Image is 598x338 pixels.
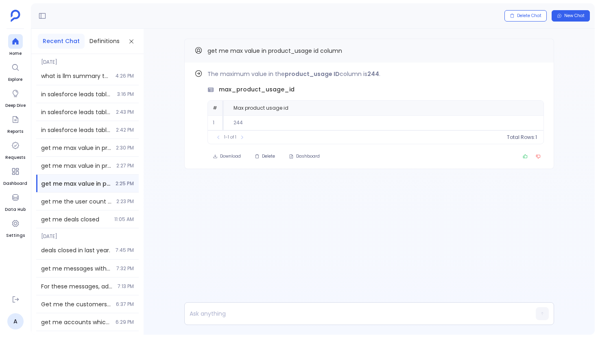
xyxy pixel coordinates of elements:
span: Total Rows: [507,134,535,141]
span: get me the user count details from salesforce such max,min etc [41,197,111,206]
span: 2:43 PM [116,109,134,115]
span: Delete [262,154,275,159]
span: Deep Dive [5,102,26,109]
span: 6:37 PM [116,301,134,308]
span: 7:32 PM [116,265,134,272]
span: New Chat [564,13,585,19]
span: 4:26 PM [116,73,134,79]
span: [DATE] [36,228,139,240]
button: Download [207,151,246,162]
span: in salesforce leads table get me max,min value of deleted column // use info agent you will be re... [41,108,111,116]
span: Data Hub [5,206,26,213]
span: 7:45 PM [116,247,134,253]
strong: 244 [367,70,379,78]
span: Delete Chat [517,13,541,19]
span: deals closed in last year. [41,246,111,254]
span: Reports [7,128,23,135]
span: get me accounts which have 3+ opps and created in last 3 years or type is customer [41,318,111,326]
a: Deep Dive [5,86,26,109]
span: get me max value in product_usage id column [207,47,342,55]
a: A [7,313,24,329]
span: 2:25 PM [116,180,134,187]
button: Dashboard [284,151,325,162]
a: Settings [6,216,25,239]
span: what is llm summary table details tell me about it [41,72,111,80]
span: Dashboard [3,180,27,187]
span: 2:27 PM [116,162,134,169]
span: Dashboard [296,154,320,159]
span: For these messages, add the column consolidator column [41,282,113,290]
span: get me max value in product_usage id column // use info agent you will be rewarded [41,144,111,152]
span: 2:42 PM [116,127,134,133]
td: 1 [208,115,224,130]
span: 6:29 PM [116,319,134,325]
a: Reports [7,112,23,135]
button: Definitions [85,34,124,49]
a: Requests [5,138,25,161]
button: Delete Chat [504,10,547,22]
td: 244 [224,115,543,130]
span: in salesforce leads table get me max,min value of deleted column // use info agent you will be re... [41,90,112,98]
span: 11:05 AM [114,216,134,223]
span: Explore [8,76,23,83]
span: Download [220,154,241,159]
button: Delete [249,151,280,162]
a: Dashboard [3,164,27,187]
span: Max product usage id [234,105,288,111]
span: 3:16 PM [117,91,134,97]
span: get me max value in product_usage id column // use info agent you will be rewarded [41,162,111,170]
span: 2:30 PM [116,145,134,151]
span: 1-1 of 1 [224,134,236,141]
span: get me deals closed [41,215,109,223]
button: New Chat [552,10,590,22]
span: get me max value in product_usage id column [41,180,111,188]
span: get me messages with more than 10 columns used [41,264,111,273]
span: Home [8,50,23,57]
p: The maximum value in the column is . [207,69,544,79]
span: max_product_usage_id [219,85,295,94]
a: Data Hub [5,190,26,213]
img: petavue logo [11,10,20,22]
span: # [213,104,217,111]
strong: product_usage ID [285,70,340,78]
button: Recent Chat [38,34,85,49]
span: 1 [535,134,537,141]
span: Settings [6,232,25,239]
span: 2:23 PM [116,198,134,205]
span: [DATE] [36,54,139,65]
span: Get me the customers with ARR>30k [41,300,111,308]
span: 7:13 PM [118,283,134,290]
span: in salesforce leads table get me max,min value of deleted column [41,126,111,134]
a: Explore [8,60,23,83]
span: Requests [5,154,25,161]
a: Home [8,34,23,57]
